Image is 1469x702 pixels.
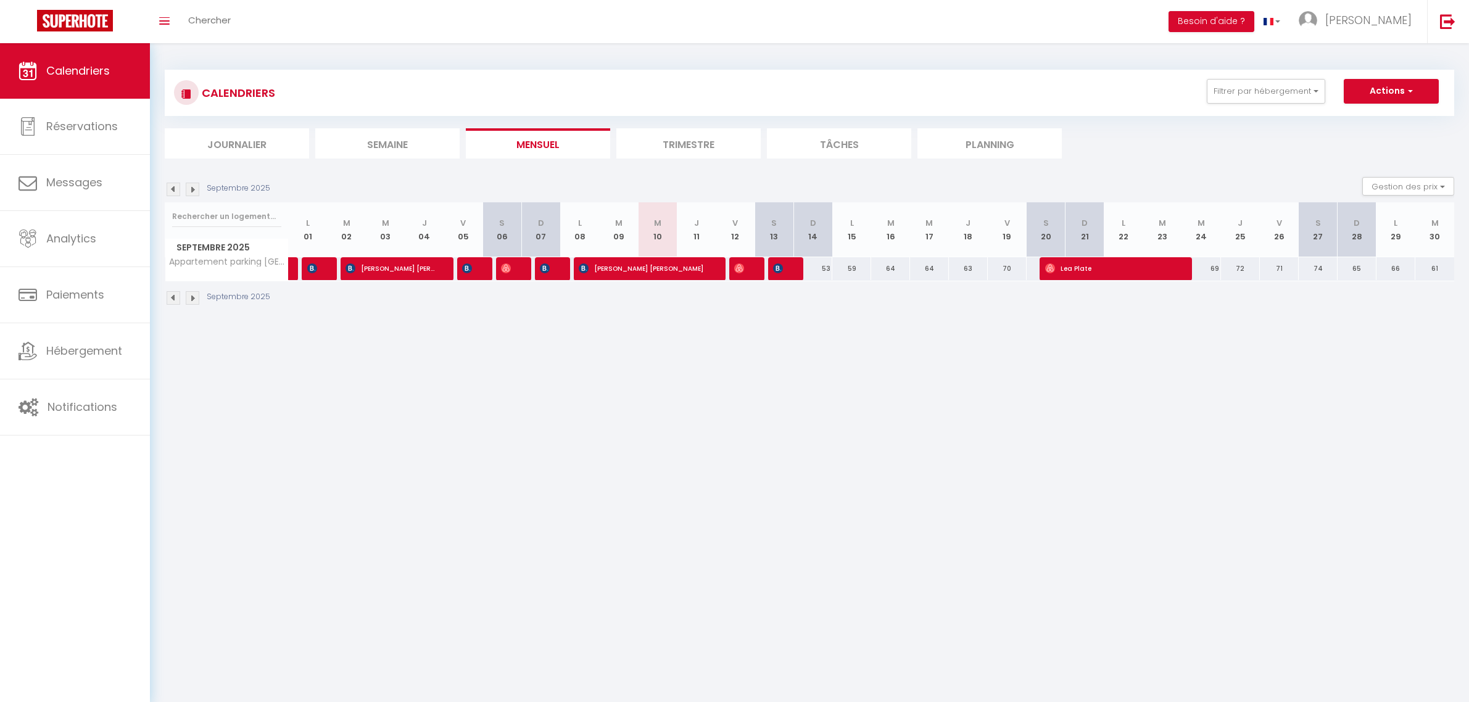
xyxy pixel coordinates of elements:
[793,202,832,257] th: 14
[1238,217,1243,229] abbr: J
[910,257,949,280] div: 64
[1315,217,1321,229] abbr: S
[462,257,475,280] span: [PERSON_NAME]
[694,217,699,229] abbr: J
[1376,202,1415,257] th: 29
[1182,257,1221,280] div: 69
[346,257,436,280] span: [PERSON_NAME] [PERSON_NAME] Pascaud
[1027,202,1066,257] th: 20
[1362,177,1454,196] button: Gestion des prix
[366,202,405,257] th: 03
[1260,202,1299,257] th: 26
[793,257,832,280] div: 53
[1143,202,1182,257] th: 23
[966,217,970,229] abbr: J
[1221,257,1260,280] div: 72
[810,217,816,229] abbr: D
[734,257,747,280] span: [PERSON_NAME]
[773,257,786,280] span: [PERSON_NAME]
[910,202,949,257] th: 17
[599,202,638,257] th: 09
[1376,257,1415,280] div: 66
[46,175,102,190] span: Messages
[850,217,854,229] abbr: L
[538,217,544,229] abbr: D
[501,257,514,280] span: [PERSON_NAME]
[1338,257,1376,280] div: 65
[887,217,895,229] abbr: M
[925,217,933,229] abbr: M
[327,202,366,257] th: 02
[207,183,270,194] p: Septembre 2025
[165,128,309,159] li: Journalier
[46,287,104,302] span: Paiements
[1004,217,1010,229] abbr: V
[1440,14,1455,29] img: logout
[172,205,281,228] input: Rechercher un logement...
[1277,217,1282,229] abbr: V
[579,257,708,280] span: [PERSON_NAME] [PERSON_NAME]
[199,79,275,107] h3: CALENDRIERS
[1122,217,1125,229] abbr: L
[1344,79,1439,104] button: Actions
[677,202,716,257] th: 11
[832,202,871,257] th: 15
[1431,217,1439,229] abbr: M
[578,217,582,229] abbr: L
[1198,217,1205,229] abbr: M
[767,128,911,159] li: Tâches
[165,239,288,257] span: Septembre 2025
[1394,217,1397,229] abbr: L
[1159,217,1166,229] abbr: M
[616,128,761,159] li: Trimestre
[540,257,553,280] span: [PERSON_NAME]
[732,217,738,229] abbr: V
[988,202,1027,257] th: 19
[832,257,871,280] div: 59
[654,217,661,229] abbr: M
[1354,217,1360,229] abbr: D
[1066,202,1104,257] th: 21
[638,202,677,257] th: 10
[1045,257,1175,280] span: Lea Plate
[307,257,320,280] span: [PERSON_NAME] [PERSON_NAME]
[1207,79,1325,104] button: Filtrer par hébergement
[460,217,466,229] abbr: V
[871,202,910,257] th: 16
[306,217,310,229] abbr: L
[343,217,350,229] abbr: M
[615,217,623,229] abbr: M
[771,217,777,229] abbr: S
[949,257,988,280] div: 63
[1338,202,1376,257] th: 28
[716,202,755,257] th: 12
[1221,202,1260,257] th: 25
[1182,202,1221,257] th: 24
[917,128,1062,159] li: Planning
[188,14,231,27] span: Chercher
[1325,12,1412,28] span: [PERSON_NAME]
[37,10,113,31] img: Super Booking
[560,202,599,257] th: 08
[949,202,988,257] th: 18
[167,257,291,266] span: Appartement parking [GEOGRAPHIC_DATA] [PERSON_NAME][GEOGRAPHIC_DATA]
[499,217,505,229] abbr: S
[422,217,427,229] abbr: J
[1260,257,1299,280] div: 71
[1415,257,1454,280] div: 61
[444,202,482,257] th: 05
[207,291,270,303] p: Septembre 2025
[466,128,610,159] li: Mensuel
[46,118,118,134] span: Réservations
[405,202,444,257] th: 04
[315,128,460,159] li: Semaine
[988,257,1027,280] div: 70
[46,343,122,358] span: Hébergement
[48,399,117,415] span: Notifications
[482,202,521,257] th: 06
[755,202,793,257] th: 13
[1299,11,1317,30] img: ...
[1043,217,1049,229] abbr: S
[871,257,910,280] div: 64
[1299,257,1338,280] div: 74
